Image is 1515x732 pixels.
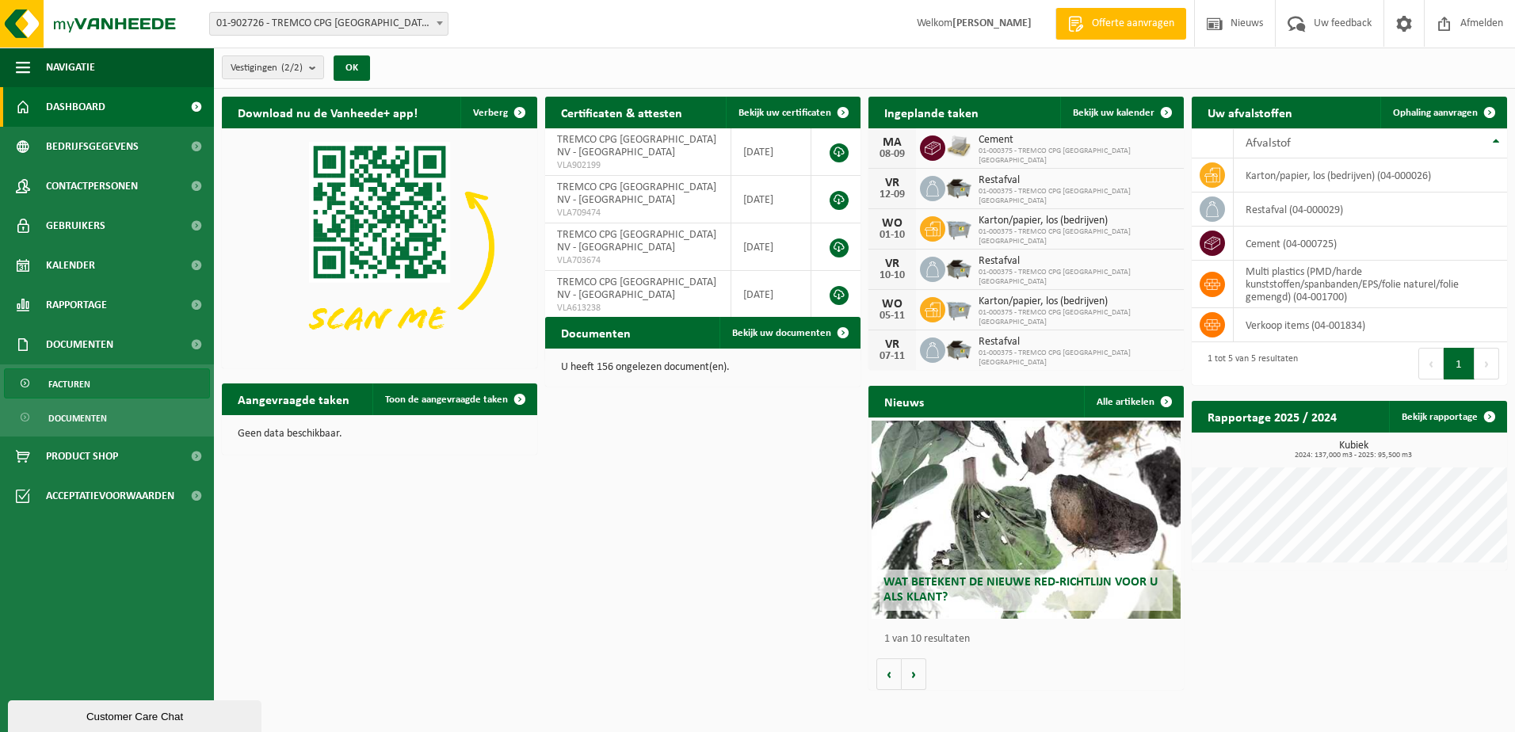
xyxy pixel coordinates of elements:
span: Afvalstof [1246,137,1291,150]
span: Vestigingen [231,56,303,80]
span: Restafval [979,174,1176,187]
span: TREMCO CPG [GEOGRAPHIC_DATA] NV - [GEOGRAPHIC_DATA] [557,181,716,206]
span: Karton/papier, los (bedrijven) [979,215,1176,227]
div: VR [876,177,908,189]
span: VLA902199 [557,159,719,172]
span: Restafval [979,255,1176,268]
iframe: chat widget [8,697,265,732]
a: Bekijk uw kalender [1060,97,1182,128]
h2: Rapportage 2025 / 2024 [1192,401,1353,432]
span: Navigatie [46,48,95,87]
span: Bekijk uw documenten [732,328,831,338]
a: Bekijk rapportage [1389,401,1505,433]
button: Previous [1418,348,1444,379]
a: Toon de aangevraagde taken [372,383,536,415]
td: karton/papier, los (bedrijven) (04-000026) [1234,158,1507,193]
img: Download de VHEPlus App [222,128,537,365]
span: VLA703674 [557,254,719,267]
a: Bekijk uw certificaten [726,97,859,128]
h3: Kubiek [1200,440,1507,459]
span: 01-902726 - TREMCO CPG BELGIUM NV - TIELT [209,12,448,36]
h2: Nieuws [868,386,940,417]
span: Bekijk uw certificaten [738,108,831,118]
span: Acceptatievoorwaarden [46,476,174,516]
div: WO [876,298,908,311]
div: 08-09 [876,149,908,160]
span: Verberg [473,108,508,118]
span: TREMCO CPG [GEOGRAPHIC_DATA] NV - [GEOGRAPHIC_DATA] [557,134,716,158]
td: multi plastics (PMD/harde kunststoffen/spanbanden/EPS/folie naturel/folie gemengd) (04-001700) [1234,261,1507,308]
div: VR [876,338,908,351]
span: Bekijk uw kalender [1073,108,1154,118]
span: Toon de aangevraagde taken [385,395,508,405]
td: [DATE] [731,176,811,223]
span: Karton/papier, los (bedrijven) [979,295,1176,308]
a: Wat betekent de nieuwe RED-richtlijn voor u als klant? [872,421,1181,619]
span: Restafval [979,336,1176,349]
td: [DATE] [731,271,811,318]
a: Documenten [4,402,210,433]
span: 01-902726 - TREMCO CPG BELGIUM NV - TIELT [210,13,448,35]
img: WB-2500-GAL-GY-01 [945,295,972,322]
span: 01-000375 - TREMCO CPG [GEOGRAPHIC_DATA] [GEOGRAPHIC_DATA] [979,187,1176,206]
img: WB-5000-GAL-GY-01 [945,254,972,281]
span: Bedrijfsgegevens [46,127,139,166]
div: 1 tot 5 van 5 resultaten [1200,346,1298,381]
span: Dashboard [46,87,105,127]
a: Facturen [4,368,210,398]
a: Alle artikelen [1084,386,1182,417]
span: VLA613238 [557,302,719,315]
button: OK [334,55,370,81]
span: Kalender [46,246,95,285]
td: cement (04-000725) [1234,227,1507,261]
button: Volgende [902,658,926,690]
button: Vestigingen(2/2) [222,55,324,79]
span: Ophaling aanvragen [1393,108,1478,118]
h2: Documenten [545,317,647,348]
a: Offerte aanvragen [1055,8,1186,40]
span: TREMCO CPG [GEOGRAPHIC_DATA] NV - [GEOGRAPHIC_DATA] [557,276,716,301]
span: Cement [979,134,1176,147]
h2: Uw afvalstoffen [1192,97,1308,128]
img: LP-PA-00000-WDN-11 [945,133,972,160]
h2: Certificaten & attesten [545,97,698,128]
div: 12-09 [876,189,908,200]
a: Ophaling aanvragen [1380,97,1505,128]
span: TREMCO CPG [GEOGRAPHIC_DATA] NV - [GEOGRAPHIC_DATA] [557,229,716,254]
span: Documenten [46,325,113,364]
span: 01-000375 - TREMCO CPG [GEOGRAPHIC_DATA] [GEOGRAPHIC_DATA] [979,227,1176,246]
span: 01-000375 - TREMCO CPG [GEOGRAPHIC_DATA] [GEOGRAPHIC_DATA] [979,147,1176,166]
button: Next [1475,348,1499,379]
button: 1 [1444,348,1475,379]
div: WO [876,217,908,230]
p: U heeft 156 ongelezen document(en). [561,362,845,373]
td: [DATE] [731,128,811,176]
img: WB-5000-GAL-GY-01 [945,173,972,200]
button: Vorige [876,658,902,690]
span: Offerte aanvragen [1088,16,1178,32]
div: 07-11 [876,351,908,362]
p: Geen data beschikbaar. [238,429,521,440]
td: [DATE] [731,223,811,271]
count: (2/2) [281,63,303,73]
div: 10-10 [876,270,908,281]
div: MA [876,136,908,149]
td: restafval (04-000029) [1234,193,1507,227]
span: Wat betekent de nieuwe RED-richtlijn voor u als klant? [883,576,1158,604]
span: 01-000375 - TREMCO CPG [GEOGRAPHIC_DATA] [GEOGRAPHIC_DATA] [979,268,1176,287]
span: Documenten [48,403,107,433]
div: 05-11 [876,311,908,322]
h2: Aangevraagde taken [222,383,365,414]
a: Bekijk uw documenten [719,317,859,349]
strong: [PERSON_NAME] [952,17,1032,29]
h2: Download nu de Vanheede+ app! [222,97,433,128]
div: 01-10 [876,230,908,241]
h2: Ingeplande taken [868,97,994,128]
span: Gebruikers [46,206,105,246]
span: Contactpersonen [46,166,138,206]
span: Product Shop [46,437,118,476]
button: Verberg [460,97,536,128]
span: 01-000375 - TREMCO CPG [GEOGRAPHIC_DATA] [GEOGRAPHIC_DATA] [979,349,1176,368]
img: WB-5000-GAL-GY-01 [945,335,972,362]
